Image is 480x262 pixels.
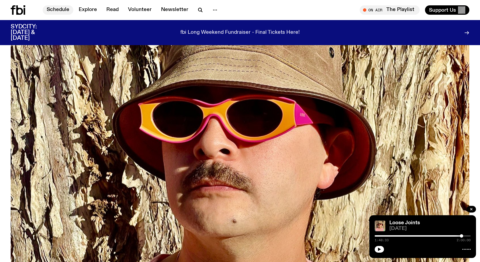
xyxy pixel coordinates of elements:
a: Read [102,5,123,15]
button: Support Us [425,5,469,15]
span: 1:48:33 [375,239,389,242]
img: Tyson stands in front of a paperbark tree wearing orange sunglasses, a suede bucket hat and a pin... [375,221,385,231]
span: [DATE] [389,226,471,231]
span: 2:00:00 [457,239,471,242]
a: Schedule [43,5,73,15]
a: Explore [75,5,101,15]
p: fbi Long Weekend Fundraiser - Final Tickets Here! [180,30,300,36]
span: Support Us [429,7,456,13]
a: Loose Joints [389,220,420,226]
a: Newsletter [157,5,192,15]
a: Volunteer [124,5,156,15]
button: On AirThe Playlist [360,5,420,15]
h3: SYDCITY: [DATE] & [DATE] [11,24,53,41]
